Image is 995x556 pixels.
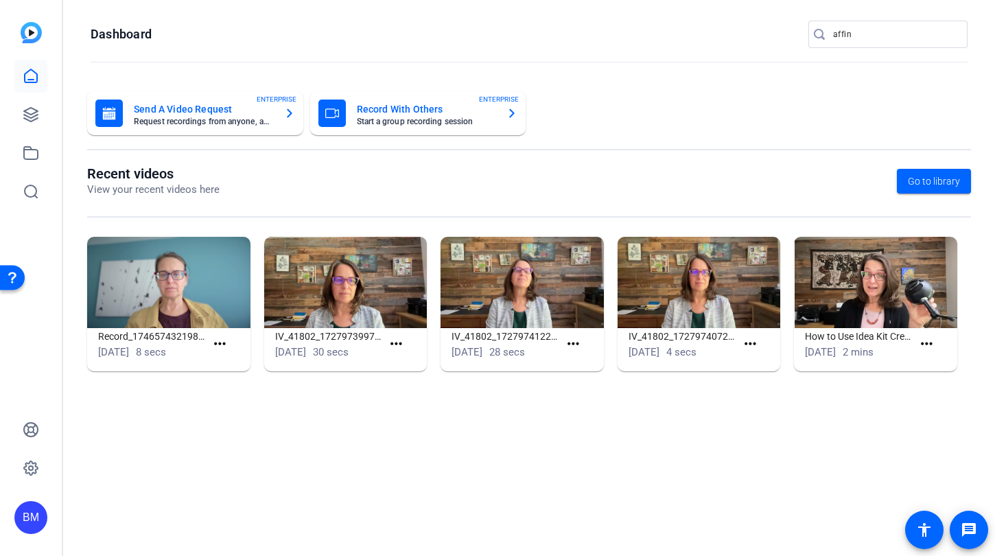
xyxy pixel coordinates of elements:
mat-card-subtitle: Request recordings from anyone, anywhere [134,117,273,126]
h1: How to Use Idea Kit Creator Studio [805,328,913,345]
h1: Recent videos [87,165,220,182]
span: 28 secs [489,346,525,358]
span: ENTERPRISE [479,94,519,104]
button: Send A Video RequestRequest recordings from anyone, anywhereENTERPRISE [87,91,303,135]
mat-card-title: Send A Video Request [134,101,273,117]
div: BM [14,501,47,534]
span: [DATE] [275,346,306,358]
mat-icon: accessibility [916,522,933,538]
span: 8 secs [136,346,166,358]
span: [DATE] [98,346,129,358]
span: [DATE] [805,346,836,358]
img: IV_41802_1727974122981_webcam [441,237,604,329]
mat-icon: more_horiz [565,336,582,353]
span: ENTERPRISE [257,94,296,104]
h1: IV_41802_1727974122981_webcam [452,328,559,345]
span: [DATE] [452,346,482,358]
span: [DATE] [629,346,659,358]
mat-icon: more_horiz [742,336,759,353]
img: IV_41802_1727973997555_webcam [264,237,428,329]
h1: Dashboard [91,26,152,43]
span: Go to library [908,174,960,189]
span: 4 secs [666,346,696,358]
h1: IV_41802_1727974072817_webcam [629,328,736,345]
img: blue-gradient.svg [21,22,42,43]
mat-icon: message [961,522,977,538]
mat-card-title: Record With Others [357,101,496,117]
mat-icon: more_horiz [918,336,935,353]
button: Record With OthersStart a group recording sessionENTERPRISE [310,91,526,135]
span: 2 mins [843,346,874,358]
mat-icon: more_horiz [211,336,229,353]
h1: IV_41802_1727973997555_webcam [275,328,383,345]
mat-card-subtitle: Start a group recording session [357,117,496,126]
p: View your recent videos here [87,182,220,198]
h1: Record_1746574321982_webcam [98,328,206,345]
a: Go to library [897,169,971,194]
mat-icon: more_horiz [388,336,405,353]
input: Search [833,26,957,43]
img: Record_1746574321982_webcam [87,237,250,329]
span: 30 secs [313,346,349,358]
img: IV_41802_1727974072817_webcam [618,237,781,329]
img: How to Use Idea Kit Creator Studio [794,237,957,329]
